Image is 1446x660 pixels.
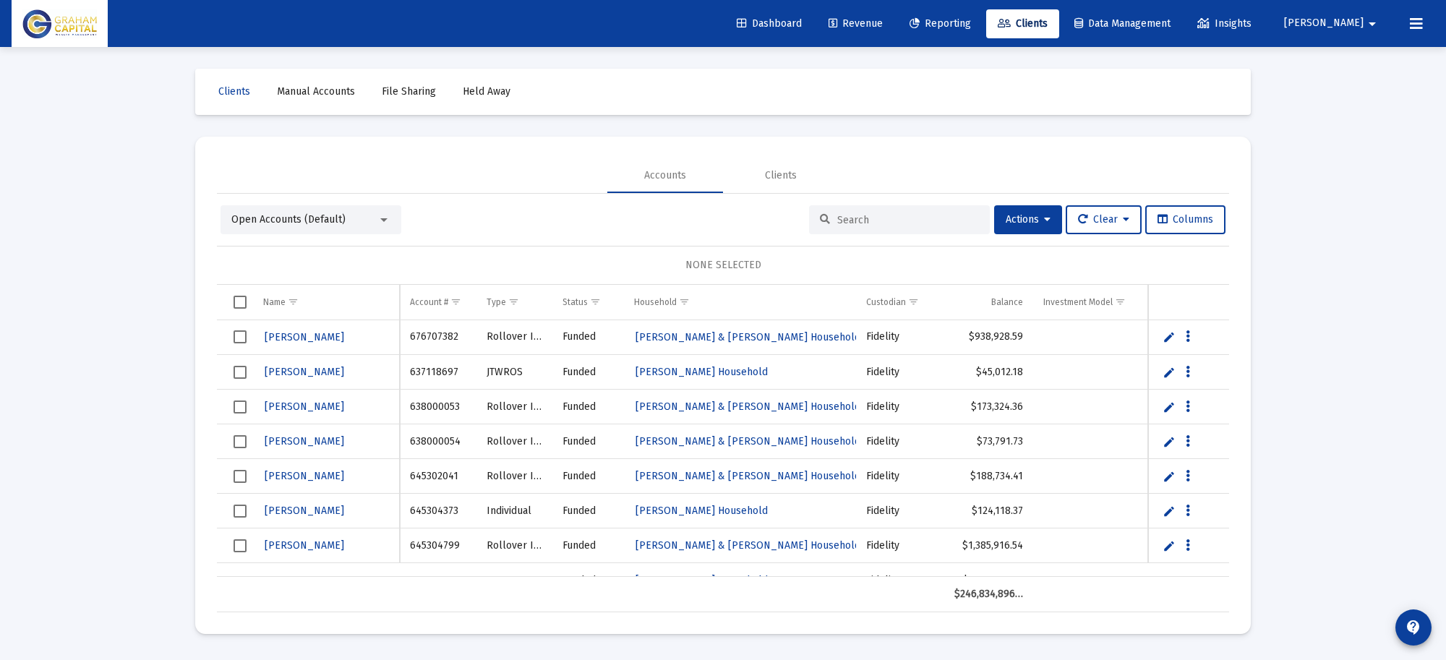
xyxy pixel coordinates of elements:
[944,355,1033,390] td: $45,012.18
[636,539,860,552] span: [PERSON_NAME] & [PERSON_NAME] Household
[265,77,367,106] a: Manual Accounts
[562,504,614,518] div: Funded
[263,431,346,452] a: [PERSON_NAME]
[944,563,1033,598] td: $2,159,479.26
[994,205,1062,234] button: Actions
[944,494,1033,528] td: $124,118.37
[476,285,552,320] td: Column Type
[562,296,588,308] div: Status
[856,320,944,355] td: Fidelity
[856,390,944,424] td: Fidelity
[634,327,862,348] a: [PERSON_NAME] & [PERSON_NAME] Household
[451,77,522,106] a: Held Away
[400,459,476,494] td: 645302041
[856,285,944,320] td: Column Custodian
[234,296,247,309] div: Select all
[634,570,769,591] a: [PERSON_NAME] Household
[382,85,436,98] span: File Sharing
[562,365,614,380] div: Funded
[400,355,476,390] td: 637118697
[265,505,344,517] span: [PERSON_NAME]
[562,400,614,414] div: Funded
[487,296,506,308] div: Type
[263,361,346,382] a: [PERSON_NAME]
[476,459,552,494] td: Rollover IRA
[908,296,919,307] span: Show filter options for column 'Custodian'
[1163,366,1176,379] a: Edit
[837,214,979,226] input: Search
[1074,17,1171,30] span: Data Management
[1197,17,1252,30] span: Insights
[944,285,1033,320] td: Column Balance
[234,400,247,413] div: Select row
[562,434,614,449] div: Funded
[263,396,346,417] a: [PERSON_NAME]
[636,331,860,343] span: [PERSON_NAME] & [PERSON_NAME] Household
[476,563,552,598] td: SEP IRA
[636,470,860,482] span: [PERSON_NAME] & [PERSON_NAME] Household
[634,500,769,521] a: [PERSON_NAME] Household
[234,330,247,343] div: Select row
[856,494,944,528] td: Fidelity
[562,539,614,553] div: Funded
[400,390,476,424] td: 638000053
[634,361,769,382] a: [PERSON_NAME] Household
[1115,296,1126,307] span: Show filter options for column 'Investment Model'
[991,296,1023,308] div: Balance
[634,296,677,308] div: Household
[1267,9,1398,38] button: [PERSON_NAME]
[856,528,944,563] td: Fidelity
[856,355,944,390] td: Fidelity
[508,296,519,307] span: Show filter options for column 'Type'
[562,469,614,484] div: Funded
[476,494,552,528] td: Individual
[476,320,552,355] td: Rollover IRA
[253,285,400,320] td: Column Name
[476,528,552,563] td: Rollover IRA
[1006,213,1051,226] span: Actions
[234,366,247,379] div: Select row
[562,330,614,344] div: Funded
[234,539,247,552] div: Select row
[634,535,862,556] a: [PERSON_NAME] & [PERSON_NAME] Household
[265,331,344,343] span: [PERSON_NAME]
[634,466,862,487] a: [PERSON_NAME] & [PERSON_NAME] Household
[265,539,344,552] span: [PERSON_NAME]
[725,9,813,38] a: Dashboard
[817,9,894,38] a: Revenue
[856,563,944,598] td: Fidelity
[207,77,262,106] a: Clients
[218,85,250,98] span: Clients
[450,296,461,307] span: Show filter options for column 'Account #'
[636,435,860,447] span: [PERSON_NAME] & [PERSON_NAME] Household
[944,528,1033,563] td: $1,385,916.54
[636,400,860,413] span: [PERSON_NAME] & [PERSON_NAME] Household
[277,85,355,98] span: Manual Accounts
[234,505,247,518] div: Select row
[679,296,690,307] span: Show filter options for column 'Household'
[400,528,476,563] td: 645304799
[634,396,862,417] a: [PERSON_NAME] & [PERSON_NAME] Household
[263,500,346,521] a: [PERSON_NAME]
[998,17,1048,30] span: Clients
[944,459,1033,494] td: $188,734.41
[410,296,448,308] div: Account #
[765,168,797,183] div: Clients
[1405,619,1422,636] mat-icon: contact_support
[634,431,862,452] a: [PERSON_NAME] & [PERSON_NAME] Household
[898,9,983,38] a: Reporting
[644,168,686,183] div: Accounts
[944,390,1033,424] td: $173,324.36
[263,466,346,487] a: [PERSON_NAME]
[1033,285,1148,320] td: Column Investment Model
[1063,9,1182,38] a: Data Management
[476,355,552,390] td: JTWROS
[400,494,476,528] td: 645304373
[944,424,1033,459] td: $73,791.73
[590,296,601,307] span: Show filter options for column 'Status'
[1284,17,1364,30] span: [PERSON_NAME]
[1158,213,1213,226] span: Columns
[944,320,1033,355] td: $938,928.59
[217,285,1229,612] div: Data grid
[476,390,552,424] td: Rollover IRA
